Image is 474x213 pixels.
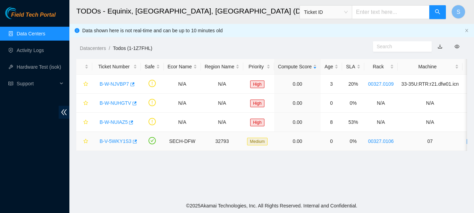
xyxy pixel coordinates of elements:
a: B-W-NUIAZ5 [100,119,128,125]
td: 0.00 [274,94,321,113]
td: N/A [201,94,244,113]
span: check-circle [149,137,156,144]
span: High [250,100,264,107]
span: Medium [247,138,268,145]
input: Enter text here... [352,5,430,19]
span: star [83,82,88,87]
td: 0.00 [274,75,321,94]
button: S [451,5,465,19]
span: S [457,8,460,16]
a: Todos (1-1Z7FHL) [113,45,152,51]
span: Support [17,77,58,91]
td: 07 [398,132,463,151]
button: star [80,97,88,109]
button: star [80,117,88,128]
td: 33-35U:RTR:r21.dfw01.icn [398,75,463,94]
td: N/A [364,94,398,113]
span: Ticket ID [304,7,348,17]
span: double-left [59,106,69,119]
td: 53% [342,113,364,132]
a: 00327.0109 [368,81,394,87]
td: N/A [164,75,201,94]
span: / [109,45,110,51]
span: star [83,120,88,125]
a: Akamai TechnologiesField Tech Portal [5,12,56,22]
td: SECH-DFW [164,132,201,151]
td: N/A [201,75,244,94]
footer: © 2025 Akamai Technologies, Inc. All Rights Reserved. Internal and Confidential. [69,198,474,213]
td: 0% [342,132,364,151]
button: star [80,136,88,147]
button: star [80,78,88,90]
a: B-W-NUHGTV [100,100,131,106]
td: 20% [342,75,364,94]
td: 0 [321,132,342,151]
td: 0 [321,94,342,113]
td: 3 [321,75,342,94]
td: 0% [342,94,364,113]
span: exclamation-circle [149,80,156,87]
button: search [429,5,446,19]
td: N/A [201,113,244,132]
img: Akamai Technologies [5,7,35,19]
td: 0.00 [274,113,321,132]
td: 0.00 [274,132,321,151]
span: exclamation-circle [149,118,156,125]
td: N/A [364,113,398,132]
td: N/A [398,94,463,113]
td: N/A [164,94,201,113]
input: Search [377,43,423,50]
a: Hardware Test (isok) [17,64,61,70]
a: B-W-NJVBP7 [100,81,129,87]
a: Data Centers [17,31,45,36]
a: download [438,44,442,49]
span: Field Tech Portal [11,12,56,18]
span: star [83,139,88,144]
button: close [465,28,469,33]
td: N/A [398,113,463,132]
button: download [432,41,448,52]
td: N/A [164,113,201,132]
a: Activity Logs [17,48,44,53]
td: 8 [321,113,342,132]
span: High [250,119,264,126]
span: search [435,9,440,16]
span: read [8,81,13,86]
span: star [83,101,88,106]
span: High [250,80,264,88]
a: 00327.0106 [368,138,394,144]
span: exclamation-circle [149,99,156,106]
a: B-V-5WKY1S3 [100,138,132,144]
span: eye [455,44,459,49]
td: 32793 [201,132,244,151]
a: Datacenters [80,45,106,51]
